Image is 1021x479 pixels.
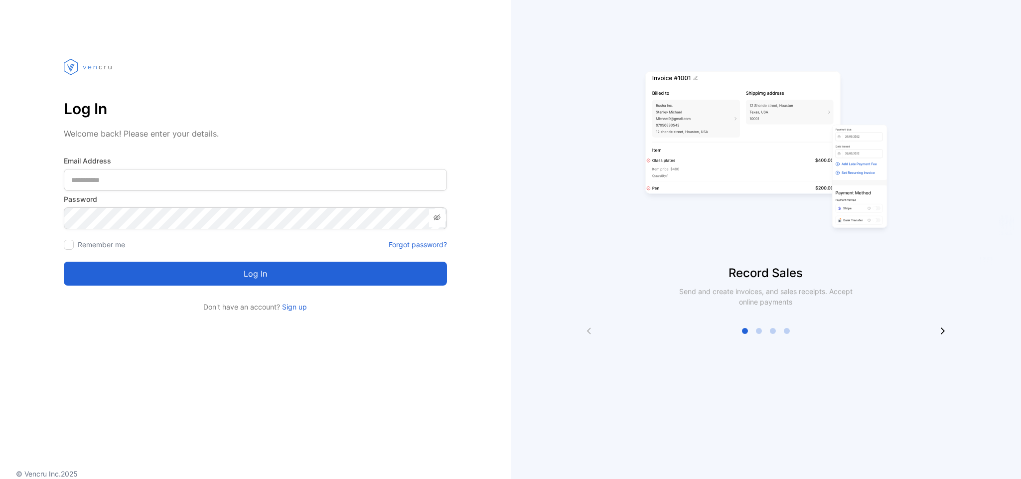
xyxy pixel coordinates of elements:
label: Password [64,194,447,204]
p: Welcome back! Please enter your details. [64,128,447,140]
button: Log in [64,262,447,286]
label: Remember me [78,240,125,249]
p: Don't have an account? [64,302,447,312]
img: vencru logo [64,40,114,94]
p: Send and create invoices, and sales receipts. Accept online payments [670,286,862,307]
p: Log In [64,97,447,121]
a: Forgot password? [389,239,447,250]
label: Email Address [64,156,447,166]
img: slider image [641,40,890,264]
a: Sign up [280,303,307,311]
